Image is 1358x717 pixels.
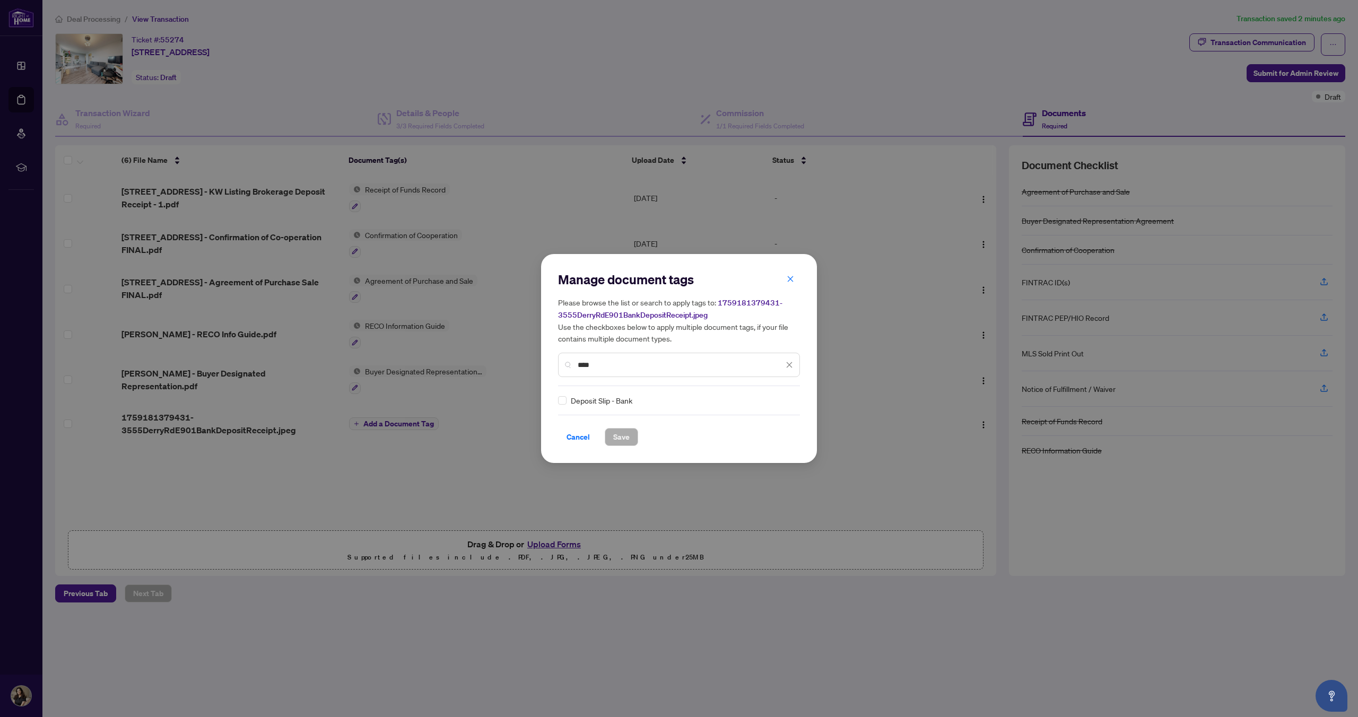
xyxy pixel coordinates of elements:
h5: Please browse the list or search to apply tags to: Use the checkboxes below to apply multiple doc... [558,296,800,344]
button: Save [605,428,638,446]
span: Deposit Slip - Bank [571,395,632,406]
h2: Manage document tags [558,271,800,288]
span: close [786,361,793,369]
button: Cancel [558,428,598,446]
span: Cancel [567,429,590,445]
span: close [787,275,794,283]
button: Open asap [1316,680,1347,712]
